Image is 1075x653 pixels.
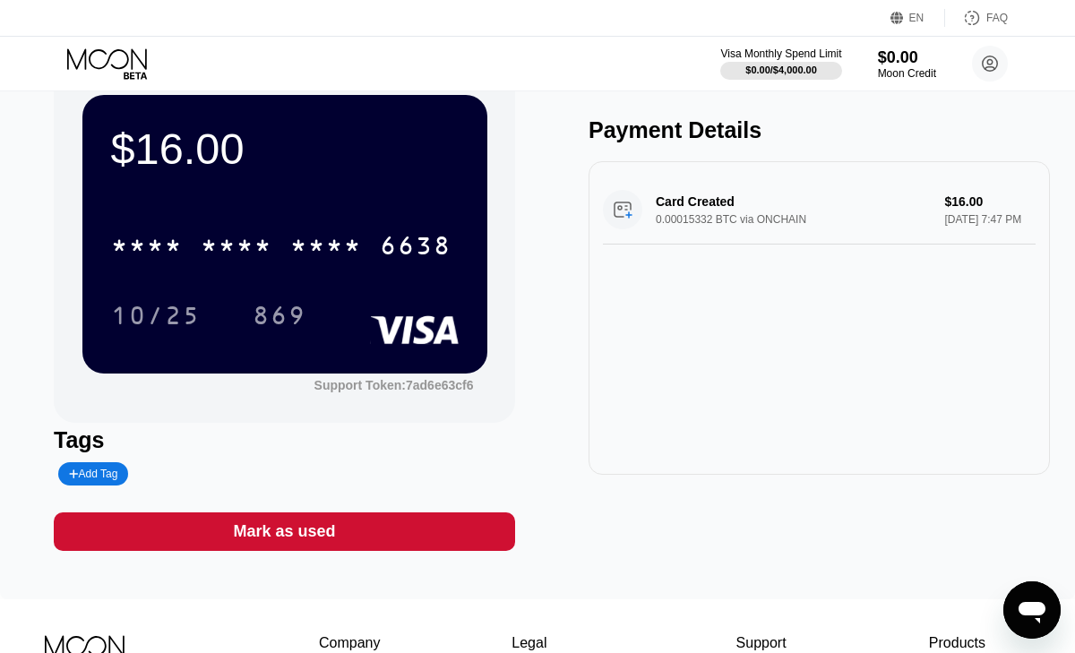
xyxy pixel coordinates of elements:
[720,47,841,80] div: Visa Monthly Spend Limit$0.00/$4,000.00
[909,12,924,24] div: EN
[589,117,1050,143] div: Payment Details
[929,635,985,651] div: Products
[314,378,474,392] div: Support Token:7ad6e63cf6
[111,124,459,174] div: $16.00
[253,304,306,332] div: 869
[69,468,117,480] div: Add Tag
[239,293,320,338] div: 869
[878,48,936,80] div: $0.00Moon Credit
[878,67,936,80] div: Moon Credit
[878,48,936,67] div: $0.00
[720,47,841,60] div: Visa Monthly Spend Limit
[890,9,945,27] div: EN
[1003,581,1061,639] iframe: Button to launch messaging window
[111,304,201,332] div: 10/25
[314,378,474,392] div: Support Token: 7ad6e63cf6
[945,9,1008,27] div: FAQ
[54,512,515,551] div: Mark as used
[98,293,214,338] div: 10/25
[54,427,515,453] div: Tags
[736,635,798,651] div: Support
[986,12,1008,24] div: FAQ
[745,64,817,75] div: $0.00 / $4,000.00
[319,635,381,651] div: Company
[380,234,451,262] div: 6638
[512,635,605,651] div: Legal
[58,462,128,485] div: Add Tag
[233,521,335,542] div: Mark as used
